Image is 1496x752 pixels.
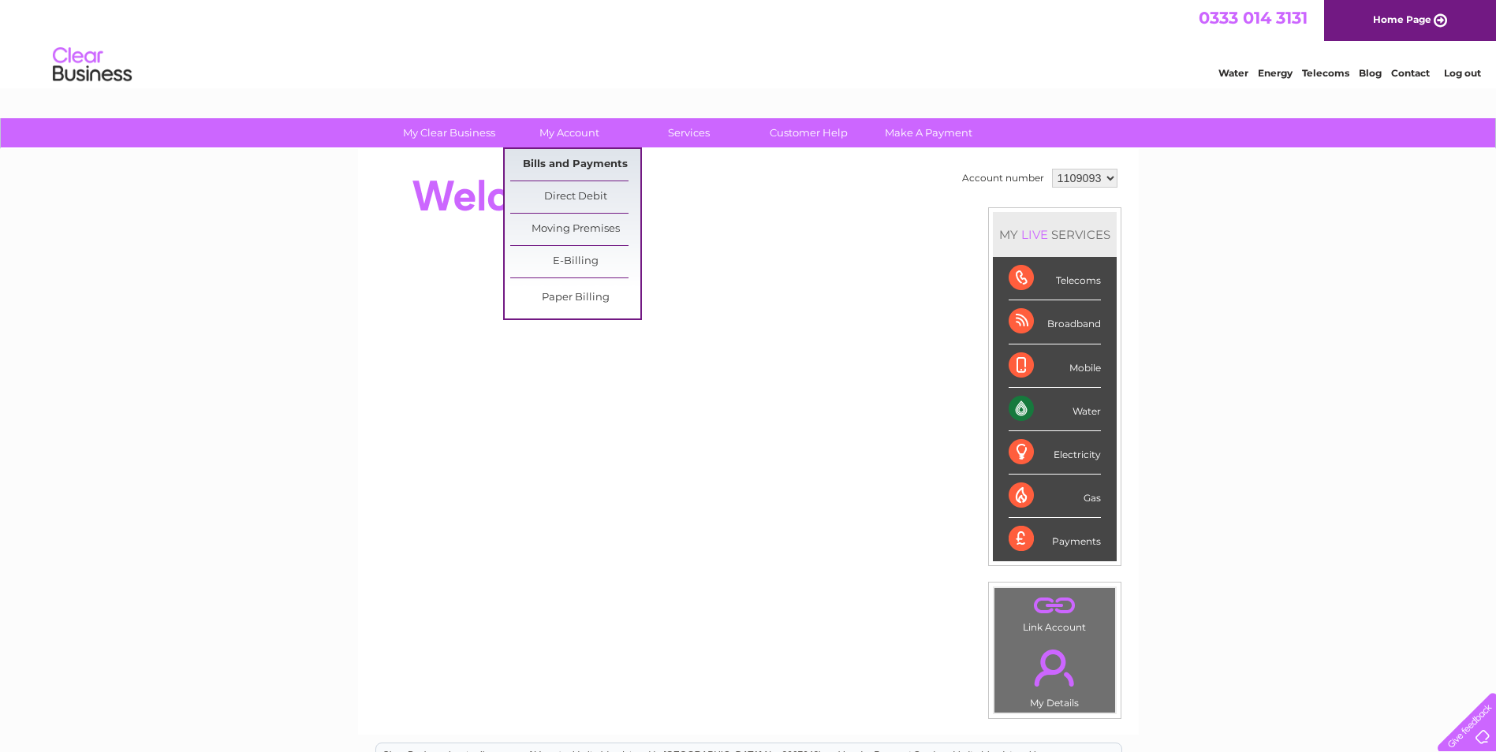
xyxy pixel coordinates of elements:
[1009,344,1101,388] div: Mobile
[510,246,640,277] a: E-Billing
[510,149,640,181] a: Bills and Payments
[1359,67,1382,79] a: Blog
[504,118,634,147] a: My Account
[1009,388,1101,431] div: Water
[998,640,1111,695] a: .
[376,9,1121,76] div: Clear Business is a trading name of Verastar Limited (registered in [GEOGRAPHIC_DATA] No. 3667643...
[864,118,994,147] a: Make A Payment
[1009,518,1101,560] div: Payments
[1444,67,1481,79] a: Log out
[1199,8,1308,28] a: 0333 014 3131
[510,214,640,245] a: Moving Premises
[744,118,874,147] a: Customer Help
[624,118,754,147] a: Services
[1009,475,1101,518] div: Gas
[1009,300,1101,344] div: Broadband
[52,41,132,89] img: logo.png
[1391,67,1430,79] a: Contact
[998,592,1111,620] a: .
[510,181,640,213] a: Direct Debit
[384,118,514,147] a: My Clear Business
[993,212,1117,257] div: MY SERVICES
[510,282,640,314] a: Paper Billing
[994,587,1116,637] td: Link Account
[1018,227,1051,242] div: LIVE
[1302,67,1349,79] a: Telecoms
[1009,431,1101,475] div: Electricity
[1218,67,1248,79] a: Water
[1258,67,1293,79] a: Energy
[958,165,1048,192] td: Account number
[994,636,1116,713] td: My Details
[1009,257,1101,300] div: Telecoms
